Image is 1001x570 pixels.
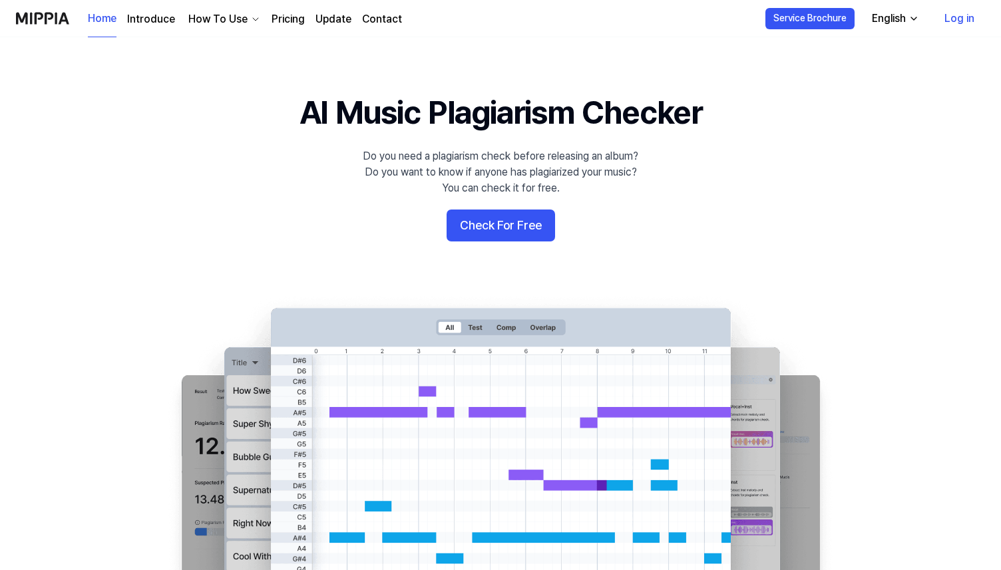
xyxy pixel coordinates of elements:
a: Introduce [127,11,175,27]
a: Update [315,11,351,27]
div: English [869,11,908,27]
a: Home [88,1,116,37]
button: Check For Free [447,210,555,241]
button: English [861,5,927,32]
div: Do you need a plagiarism check before releasing an album? Do you want to know if anyone has plagi... [363,148,638,196]
h1: AI Music Plagiarism Checker [300,90,702,135]
button: How To Use [186,11,261,27]
button: Service Brochure [765,8,855,29]
a: Pricing [272,11,305,27]
a: Contact [362,11,402,27]
div: How To Use [186,11,250,27]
